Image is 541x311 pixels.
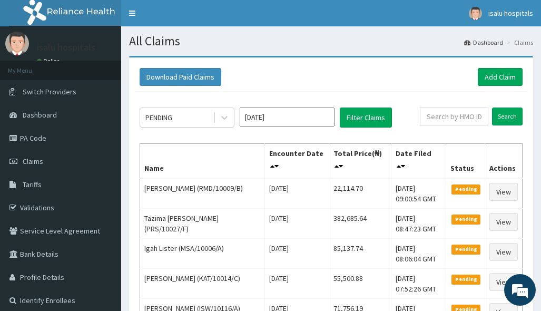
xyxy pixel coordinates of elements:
td: [DATE] [265,178,329,209]
td: [DATE] [265,239,329,269]
span: Pending [451,215,480,224]
th: Status [446,144,485,179]
a: View [489,273,518,291]
span: Pending [451,184,480,194]
td: [DATE] [265,269,329,299]
a: View [489,213,518,231]
th: Encounter Date [265,144,329,179]
td: [DATE] [265,209,329,239]
input: Select Month and Year [240,108,335,127]
button: Download Paid Claims [140,68,221,86]
img: User Image [5,32,29,55]
span: isalu hospitals [488,8,533,18]
th: Name [140,144,265,179]
a: View [489,183,518,201]
span: Switch Providers [23,87,76,96]
td: 382,685.64 [329,209,391,239]
p: isalu hospitals [37,43,95,52]
td: 85,137.74 [329,239,391,269]
td: [DATE] 07:52:26 GMT [391,269,446,299]
td: [DATE] 08:47:23 GMT [391,209,446,239]
td: [DATE] 08:06:04 GMT [391,239,446,269]
button: Filter Claims [340,108,392,128]
input: Search by HMO ID [420,108,488,125]
a: Online [37,57,62,65]
img: User Image [469,7,482,20]
span: Pending [451,245,480,254]
td: Igah Lister (MSA/10006/A) [140,239,265,269]
th: Date Filed [391,144,446,179]
h1: All Claims [129,34,533,48]
div: PENDING [145,112,172,123]
th: Actions [485,144,522,179]
td: 55,500.88 [329,269,391,299]
td: [DATE] 09:00:54 GMT [391,178,446,209]
a: Dashboard [464,38,503,47]
span: Tariffs [23,180,42,189]
span: Pending [451,275,480,284]
td: [PERSON_NAME] (KAT/10014/C) [140,269,265,299]
li: Claims [504,38,533,47]
td: 22,114.70 [329,178,391,209]
a: View [489,243,518,261]
a: Add Claim [478,68,523,86]
td: [PERSON_NAME] (RMD/10009/B) [140,178,265,209]
th: Total Price(₦) [329,144,391,179]
span: Claims [23,157,43,166]
input: Search [492,108,523,125]
span: Dashboard [23,110,57,120]
td: Tazima [PERSON_NAME] (PRS/10027/F) [140,209,265,239]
